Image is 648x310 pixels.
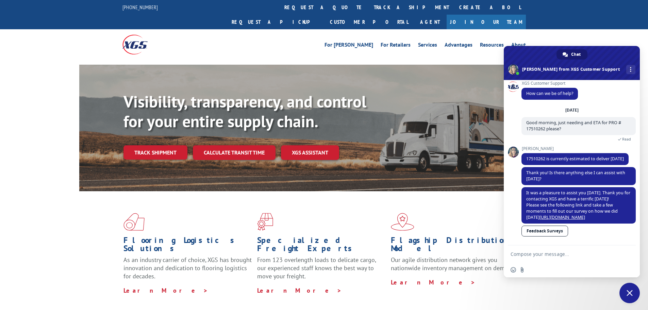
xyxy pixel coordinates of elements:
[123,91,366,132] b: Visibility, transparency, and control for your entire supply chain.
[123,287,208,294] a: Learn More >
[122,4,158,11] a: [PHONE_NUMBER]
[526,156,624,162] span: 17510262 is currently estimated to deliver [DATE]
[123,256,252,280] span: As an industry carrier of choice, XGS has brought innovation and dedication to flooring logistics...
[193,145,276,160] a: Calculate transit time
[571,49,581,60] span: Chat
[565,108,579,112] div: [DATE]
[526,190,630,220] span: It was a pleasure to assist you [DATE]. Thank you for contacting XGS and have a terrific [DATE]! ...
[445,42,472,50] a: Advantages
[413,15,447,29] a: Agent
[526,170,625,182] span: Thank you! Is there anything else I can assist with [DATE]?
[521,81,578,86] span: XGS Customer Support
[123,145,187,160] a: Track shipment
[539,214,585,220] a: [URL][DOMAIN_NAME]
[281,145,339,160] a: XGS ASSISTANT
[391,213,414,231] img: xgs-icon-flagship-distribution-model-red
[622,137,631,142] span: Read
[123,236,252,256] h1: Flooring Logistics Solutions
[391,256,516,272] span: Our agile distribution network gives you nationwide inventory management on demand.
[511,267,516,273] span: Insert an emoji
[325,15,413,29] a: Customer Portal
[257,213,273,231] img: xgs-icon-focused-on-flooring-red
[325,42,373,50] a: For [PERSON_NAME]
[257,236,386,256] h1: Specialized Freight Experts
[447,15,526,29] a: Join Our Team
[511,245,619,262] textarea: Compose your message...
[480,42,504,50] a: Resources
[257,256,386,286] p: From 123 overlength loads to delicate cargo, our experienced staff knows the best way to move you...
[556,49,587,60] a: Chat
[526,91,573,96] span: How can we be of help?
[526,120,621,132] span: Good morning, just needing and ETA for PRO # 17510262 please?
[619,283,640,303] a: Close chat
[519,267,525,273] span: Send a file
[418,42,437,50] a: Services
[257,287,342,294] a: Learn More >
[381,42,411,50] a: For Retailers
[227,15,325,29] a: Request a pickup
[391,278,476,286] a: Learn More >
[391,236,519,256] h1: Flagship Distribution Model
[521,146,629,151] span: [PERSON_NAME]
[521,226,568,236] a: Feedback Surveys
[123,213,145,231] img: xgs-icon-total-supply-chain-intelligence-red
[511,42,526,50] a: About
